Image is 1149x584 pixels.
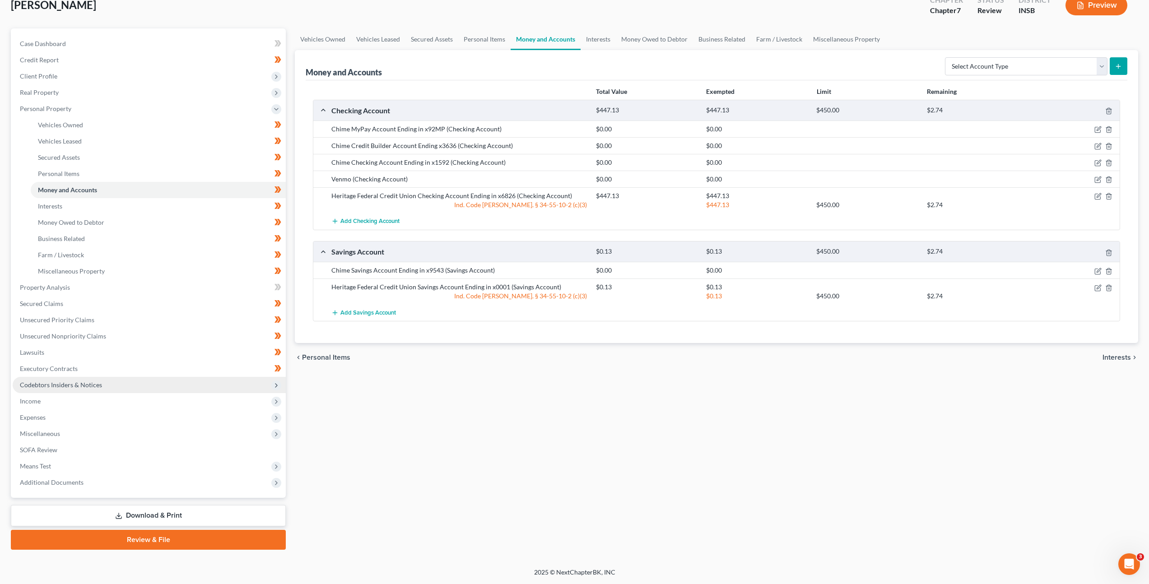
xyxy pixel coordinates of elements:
span: Executory Contracts [20,365,78,372]
div: $2.74 [922,200,1033,209]
a: Money and Accounts [511,28,581,50]
span: Unsecured Nonpriority Claims [20,332,106,340]
a: Secured Assets [31,149,286,166]
strong: Exempted [706,88,735,95]
div: $447.13 [702,200,812,209]
div: $0.00 [591,141,702,150]
div: $450.00 [812,247,922,256]
div: Venmo (Checking Account) [327,175,591,184]
button: Add Checking Account [331,213,400,230]
div: $0.00 [702,266,812,275]
a: Farm / Livestock [31,247,286,263]
span: Add Savings Account [340,309,396,316]
a: Unsecured Priority Claims [13,312,286,328]
span: Money and Accounts [38,186,97,194]
i: chevron_right [1131,354,1138,361]
span: 7 [957,6,961,14]
span: Income [20,397,41,405]
a: Farm / Livestock [751,28,808,50]
button: chevron_left Personal Items [295,354,350,361]
strong: Remaining [927,88,957,95]
a: Miscellaneous Property [808,28,885,50]
div: $2.74 [922,247,1033,256]
div: 2025 © NextChapterBK, INC [317,568,832,584]
span: Property Analysis [20,283,70,291]
a: Interests [581,28,616,50]
span: Personal Property [20,105,71,112]
a: Unsecured Nonpriority Claims [13,328,286,344]
span: Add Checking Account [340,218,400,225]
div: Ind. Code [PERSON_NAME]. § 34-55-10-2 (c)(3) [327,200,591,209]
a: Review & File [11,530,286,550]
button: Interests chevron_right [1102,354,1138,361]
div: $0.00 [702,125,812,134]
span: Expenses [20,413,46,421]
div: $0.00 [591,175,702,184]
div: $447.13 [702,191,812,200]
div: $447.13 [591,106,702,115]
a: Credit Report [13,52,286,68]
div: INSB [1019,5,1051,16]
span: Lawsuits [20,348,44,356]
span: Real Property [20,88,59,96]
div: Chime Credit Builder Account Ending x3636 (Checking Account) [327,141,591,150]
span: SOFA Review [20,446,57,454]
div: $450.00 [812,106,922,115]
span: Client Profile [20,72,57,80]
span: Miscellaneous Property [38,267,105,275]
span: Personal Items [302,354,350,361]
div: Chime MyPay Account Ending in x92MP (Checking Account) [327,125,591,134]
div: Chime Checking Account Ending in x1592 (Checking Account) [327,158,591,167]
a: Money and Accounts [31,182,286,198]
div: $0.00 [702,158,812,167]
div: $450.00 [812,200,922,209]
div: $0.13 [591,283,702,292]
div: $0.13 [702,283,812,292]
div: $2.74 [922,106,1033,115]
a: Money Owed to Debtor [616,28,693,50]
a: Vehicles Owned [31,117,286,133]
div: $2.74 [922,292,1033,301]
strong: Total Value [596,88,627,95]
i: chevron_left [295,354,302,361]
a: Business Related [31,231,286,247]
a: Business Related [693,28,751,50]
a: Property Analysis [13,279,286,296]
span: 3 [1137,553,1144,561]
div: $0.00 [702,175,812,184]
div: $0.00 [591,125,702,134]
div: $450.00 [812,292,922,301]
span: Business Related [38,235,85,242]
div: Savings Account [327,247,591,256]
div: Chapter [930,5,963,16]
a: Vehicles Leased [351,28,405,50]
div: $0.00 [702,141,812,150]
span: Vehicles Owned [38,121,83,129]
div: $447.13 [702,106,812,115]
span: Money Owed to Debtor [38,218,104,226]
a: SOFA Review [13,442,286,458]
a: Personal Items [31,166,286,182]
a: Interests [31,198,286,214]
div: Checking Account [327,106,591,115]
button: Add Savings Account [331,304,396,321]
div: $0.00 [591,266,702,275]
div: Chime Savings Account Ending in x9543 (Savings Account) [327,266,591,275]
div: $0.13 [702,247,812,256]
span: Vehicles Leased [38,137,82,145]
a: Secured Assets [405,28,458,50]
span: Means Test [20,462,51,470]
strong: Limit [817,88,831,95]
span: Case Dashboard [20,40,66,47]
span: Additional Documents [20,478,84,486]
span: Secured Assets [38,153,80,161]
a: Executory Contracts [13,361,286,377]
span: Farm / Livestock [38,251,84,259]
div: $0.13 [702,292,812,301]
span: Secured Claims [20,300,63,307]
div: Heritage Federal Credit Union Savings Account Ending in x0001 (Savings Account) [327,283,591,292]
span: Miscellaneous [20,430,60,437]
a: Vehicles Owned [295,28,351,50]
div: $0.00 [591,158,702,167]
a: Case Dashboard [13,36,286,52]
